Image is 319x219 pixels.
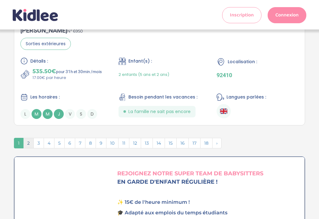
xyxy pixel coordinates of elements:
[106,138,119,148] span: 10
[176,138,189,148] span: 16
[20,38,71,50] span: Sorties extérieures
[188,138,200,148] span: 17
[119,72,169,77] span: 2 enfants (5 ans et 2 ans)
[212,138,222,148] span: Suivant »
[85,138,96,148] span: 8
[76,109,86,119] span: S
[268,7,306,23] a: Connexion
[32,68,102,75] p: pour 31h et 30min /mois
[96,138,106,148] span: 9
[14,138,24,148] span: 1
[30,94,60,100] span: Les horaires :
[32,75,102,81] p: 17.00€ par heure
[32,109,41,119] span: M
[54,109,64,119] span: J
[33,138,44,148] span: 3
[128,108,191,115] span: La famille ne sait pas encore
[117,178,300,186] p: EN GARDE D'ENFANT RÉGULIÈRE !
[117,199,300,206] div: ✨ 15€ de l'heure minimum !
[20,27,83,34] div: [PERSON_NAME]
[64,138,75,148] span: 6
[165,138,177,148] span: 15
[141,138,153,148] span: 13
[75,138,85,148] span: 7
[23,138,34,148] span: 2
[200,138,213,148] span: 18
[128,94,197,100] span: Besoin pendant les vacances :
[67,28,83,33] span: N° 6950
[129,138,141,148] span: 12
[87,109,97,119] span: D
[228,59,257,65] span: Localisation :
[20,109,30,119] span: L
[153,138,165,148] span: 14
[65,109,75,119] span: V
[222,7,261,23] a: Inscription
[118,138,129,148] span: 11
[226,94,266,100] span: Langues parlées :
[117,169,300,178] p: REJOIGNEZ NOTRE SUPER TEAM DE BABYSITTERS
[30,58,48,64] span: Détails :
[117,209,300,217] div: 🎓 Adapté aux emplois du temps étudiants
[54,138,65,148] span: 5
[217,72,299,78] p: 92410
[32,68,56,75] span: 535.50€
[43,109,53,119] span: M
[220,107,227,115] img: Anglais
[128,58,152,64] span: Enfant(s) :
[44,138,54,148] span: 4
